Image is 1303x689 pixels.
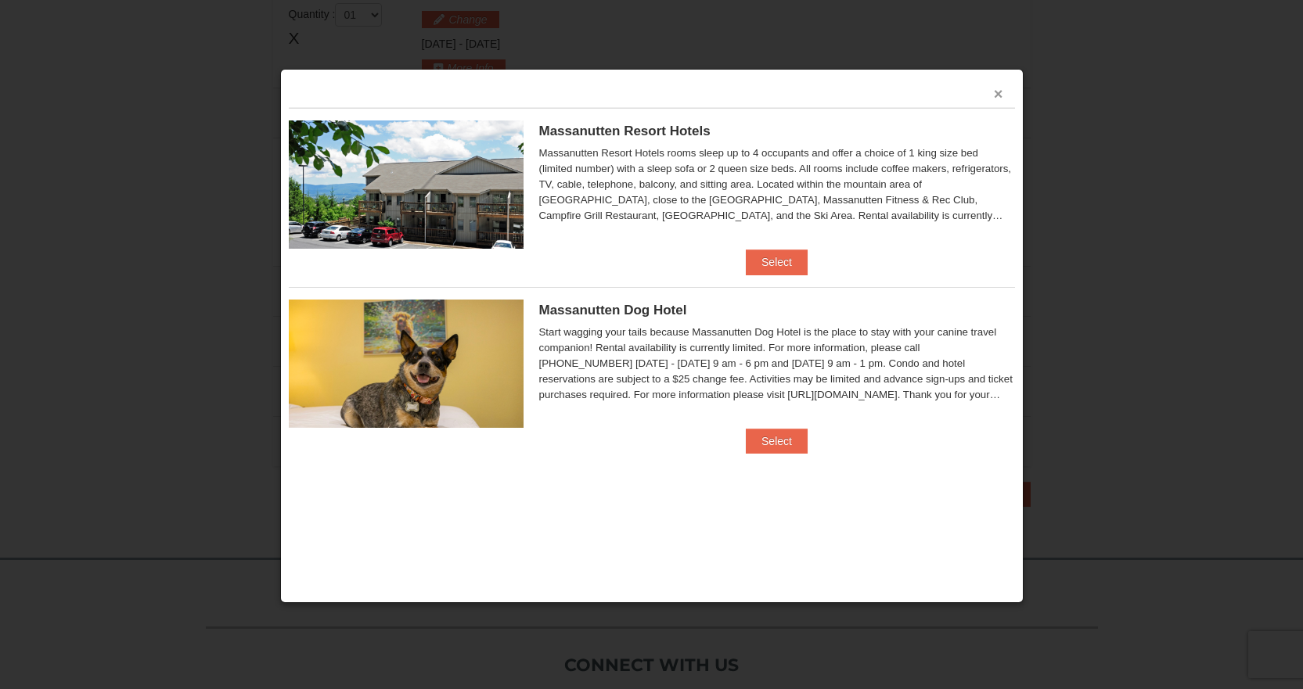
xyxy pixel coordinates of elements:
span: Massanutten Dog Hotel [539,303,687,318]
span: Massanutten Resort Hotels [539,124,711,138]
button: Select [746,429,808,454]
button: × [994,86,1003,102]
div: Massanutten Resort Hotels rooms sleep up to 4 occupants and offer a choice of 1 king size bed (li... [539,145,1015,224]
img: 19219026-1-e3b4ac8e.jpg [289,120,524,249]
div: Start wagging your tails because Massanutten Dog Hotel is the place to stay with your canine trav... [539,325,1015,403]
img: 27428181-5-81c892a3.jpg [289,300,524,428]
button: Select [746,249,808,275]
